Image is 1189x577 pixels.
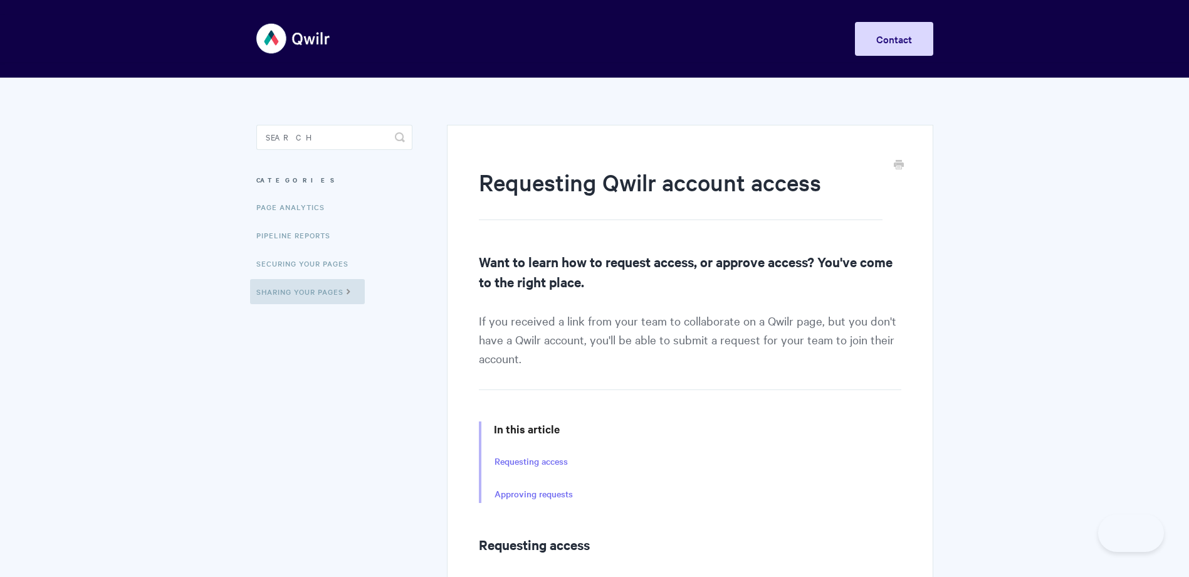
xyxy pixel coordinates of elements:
iframe: Toggle Customer Support [1098,514,1164,552]
a: Approving requests [495,487,573,501]
a: Securing Your Pages [256,251,358,276]
h1: Requesting Qwilr account access [479,166,882,220]
h3: Categories [256,169,412,191]
input: Search [256,125,412,150]
h2: Requesting access [479,534,901,554]
img: Qwilr Help Center [256,15,331,62]
a: Page Analytics [256,194,334,220]
a: Requesting access [495,455,568,468]
a: Contact [855,22,933,56]
h4: In this article [494,421,901,437]
h2: Want to learn how to request access, or approve access? You've come to the right place. [479,251,901,292]
a: Print this Article [894,159,904,172]
a: Pipeline reports [256,223,340,248]
p: If you received a link from your team to collaborate on a Qwilr page, but you don't have a Qwilr ... [479,311,901,390]
a: Sharing Your Pages [250,279,365,304]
